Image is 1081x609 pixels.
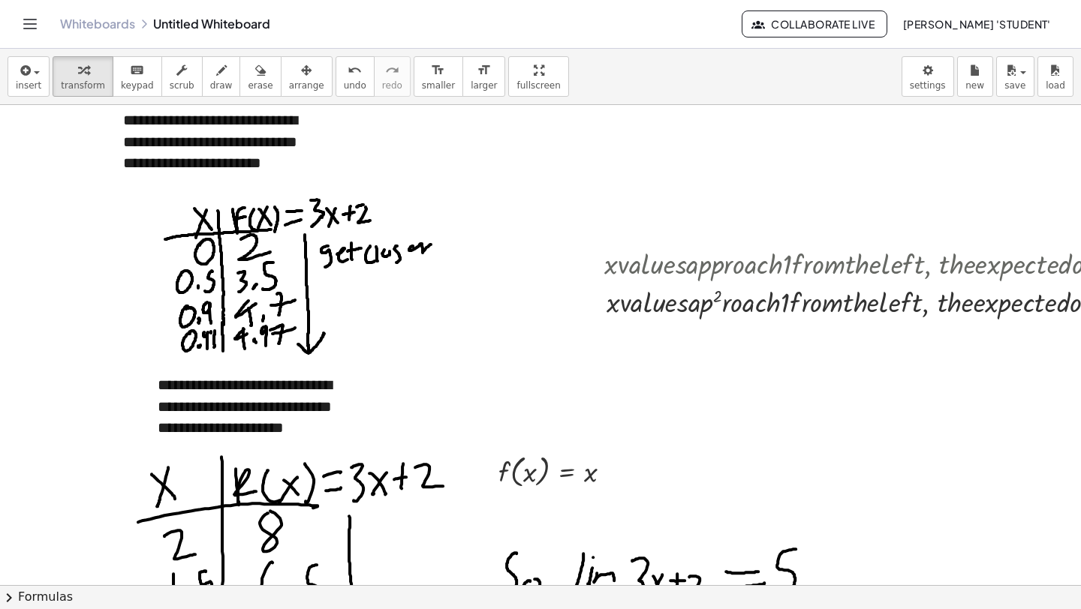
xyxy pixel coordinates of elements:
span: smaller [422,80,455,91]
button: format_sizesmaller [414,56,463,97]
button: keyboardkeypad [113,56,162,97]
button: arrange [281,56,333,97]
span: insert [16,80,41,91]
button: fullscreen [508,56,568,97]
button: draw [202,56,241,97]
button: save [996,56,1034,97]
span: save [1004,80,1025,91]
span: transform [61,80,105,91]
button: transform [53,56,113,97]
i: format_size [477,61,491,79]
i: undo [348,61,362,79]
span: [PERSON_NAME] 'student' [902,17,1051,31]
span: load [1046,80,1065,91]
span: undo [344,80,366,91]
button: Collaborate Live [742,10,887,37]
button: redoredo [374,56,411,97]
span: erase [248,80,273,91]
button: erase [239,56,281,97]
span: keypad [121,80,154,91]
span: arrange [289,80,324,91]
button: scrub [161,56,203,97]
span: draw [210,80,233,91]
span: scrub [170,80,194,91]
i: redo [385,61,399,79]
button: format_sizelarger [462,56,505,97]
span: redo [382,80,402,91]
span: settings [910,80,946,91]
button: undoundo [336,56,375,97]
button: insert [8,56,50,97]
i: keyboard [130,61,144,79]
button: settings [902,56,954,97]
i: format_size [431,61,445,79]
span: Collaborate Live [754,17,875,31]
button: load [1037,56,1073,97]
button: Toggle navigation [18,12,42,36]
button: [PERSON_NAME] 'student' [890,10,1063,37]
span: larger [471,80,497,91]
a: Whiteboards [60,16,135,31]
span: fullscreen [516,80,560,91]
span: new [965,80,984,91]
button: new [957,56,993,97]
